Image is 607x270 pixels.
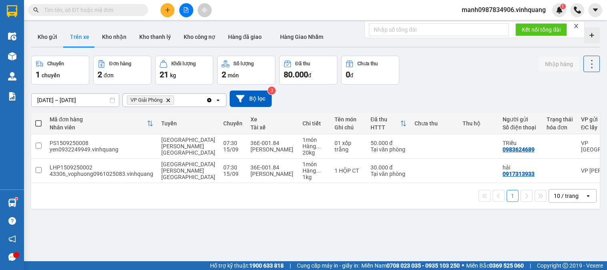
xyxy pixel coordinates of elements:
[547,116,573,123] div: Trạng thái
[198,3,212,17] button: aim
[223,140,242,146] div: 07:30
[335,124,363,131] div: Ghi chú
[222,27,268,46] button: Hàng đã giao
[588,3,602,17] button: caret-down
[561,4,564,9] span: 1
[166,98,170,103] svg: Delete
[335,140,363,153] div: 01 xốp trắng
[50,171,153,177] div: 43306_vophuong0961025083.vinhquang
[42,72,60,79] span: chuyến
[44,6,138,14] input: Tìm tên, số ĐT hoặc mã đơn
[202,7,207,13] span: aim
[371,164,407,171] div: 30.000 đ
[503,171,535,177] div: 0917313933
[592,6,599,14] span: caret-down
[31,27,64,46] button: Kho gửi
[31,56,89,85] button: Chuyến1chuyến
[522,25,561,34] span: Kết nối tổng đài
[308,72,311,79] span: đ
[171,61,196,66] div: Khối lượng
[223,120,242,127] div: Chuyến
[350,72,353,79] span: đ
[503,140,539,146] div: TRiều
[160,3,174,17] button: plus
[503,116,539,123] div: Người gửi
[179,3,193,17] button: file-add
[33,7,39,13] span: search
[503,146,535,153] div: 0983624689
[223,146,242,153] div: 15/09
[316,167,321,174] span: ...
[574,6,581,14] img: phone-icon
[8,72,16,81] img: warehouse-icon
[346,70,350,79] span: 0
[230,91,272,107] button: Bộ lọc
[177,27,222,46] button: Kho công nợ
[302,149,327,156] div: 20 kg
[50,146,153,153] div: yen0932249949.vinhquang
[8,253,16,261] span: message
[249,262,284,269] strong: 1900 633 818
[250,124,294,131] div: Tài xế
[371,124,400,131] div: HTTT
[127,95,174,105] span: VP Giải Phóng, close by backspace
[250,164,294,171] div: 36E-001.84
[50,164,153,171] div: LHP1509250002
[466,261,524,270] span: Miền Bắc
[8,52,16,60] img: warehouse-icon
[585,193,591,199] svg: open
[316,143,321,149] span: ...
[503,164,539,171] div: hải
[8,199,16,207] img: warehouse-icon
[503,124,539,131] div: Số điện thoại
[415,120,455,127] div: Chưa thu
[46,113,157,134] th: Toggle SortBy
[268,87,276,95] sup: 3
[250,146,294,153] div: [PERSON_NAME]
[176,96,176,104] input: Selected VP Giải Phóng.
[369,23,509,36] input: Nhập số tổng đài
[462,264,464,267] span: ⚪️
[50,124,147,131] div: Nhân viên
[222,70,226,79] span: 2
[295,61,310,66] div: Đã thu
[170,72,176,79] span: kg
[155,56,213,85] button: Khối lượng21kg
[361,261,460,270] span: Miền Nam
[302,120,327,127] div: Chi tiết
[387,262,460,269] strong: 0708 023 035 - 0935 103 250
[302,161,327,167] div: 1 món
[302,167,327,174] div: Hàng thông thường
[64,27,96,46] button: Trên xe
[165,7,170,13] span: plus
[302,174,327,180] div: 1 kg
[8,32,16,40] img: warehouse-icon
[563,263,568,268] span: copyright
[8,92,16,101] img: solution-icon
[250,140,294,146] div: 36E-001.84
[302,143,327,149] div: Hàng thông thường
[96,27,133,46] button: Kho nhận
[554,192,579,200] div: 10 / trang
[455,5,552,15] span: manh0987834906.vinhquang
[160,70,168,79] span: 21
[573,23,579,29] span: close
[15,197,18,200] sup: 1
[109,61,131,66] div: Đơn hàng
[250,171,294,177] div: [PERSON_NAME]
[371,171,407,177] div: Tại văn phòng
[8,235,16,243] span: notification
[297,261,359,270] span: Cung cấp máy in - giấy in:
[489,262,524,269] strong: 0369 525 060
[233,61,254,66] div: Số lượng
[217,56,275,85] button: Số lượng2món
[206,97,212,103] svg: Clear all
[161,120,215,127] div: Tuyến
[463,120,495,127] div: Thu hộ
[371,116,400,123] div: Đã thu
[223,164,242,171] div: 07:30
[161,137,215,156] span: [GEOGRAPHIC_DATA][PERSON_NAME][GEOGRAPHIC_DATA]
[357,61,378,66] div: Chưa thu
[50,140,153,146] div: PS1509250008
[335,116,363,123] div: Tên món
